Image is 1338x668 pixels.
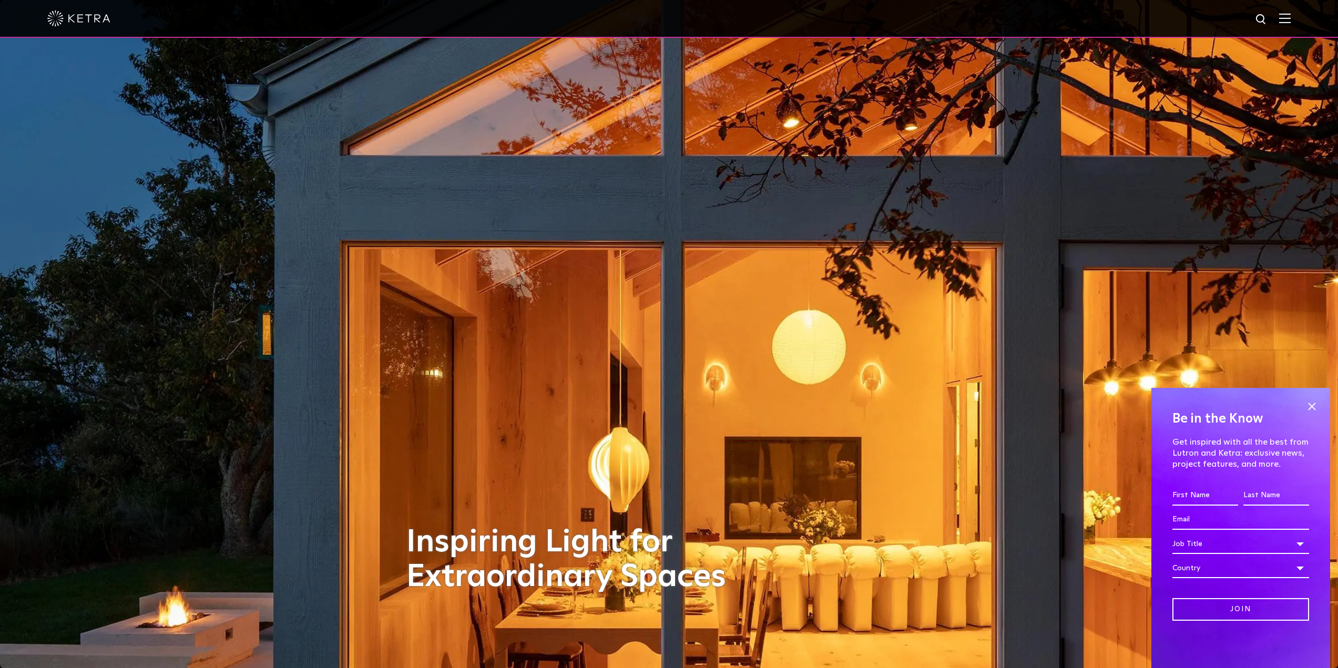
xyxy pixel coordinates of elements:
img: Hamburger%20Nav.svg [1279,13,1291,23]
div: Country [1172,558,1309,578]
h1: Inspiring Light for Extraordinary Spaces [406,525,748,594]
input: Join [1172,598,1309,621]
p: Get inspired with all the best from Lutron and Ketra: exclusive news, project features, and more. [1172,437,1309,469]
h4: Be in the Know [1172,409,1309,429]
img: ketra-logo-2019-white [47,11,110,26]
div: Job Title [1172,534,1309,554]
input: First Name [1172,486,1238,506]
input: Last Name [1243,486,1309,506]
input: Email [1172,510,1309,530]
img: search icon [1255,13,1268,26]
